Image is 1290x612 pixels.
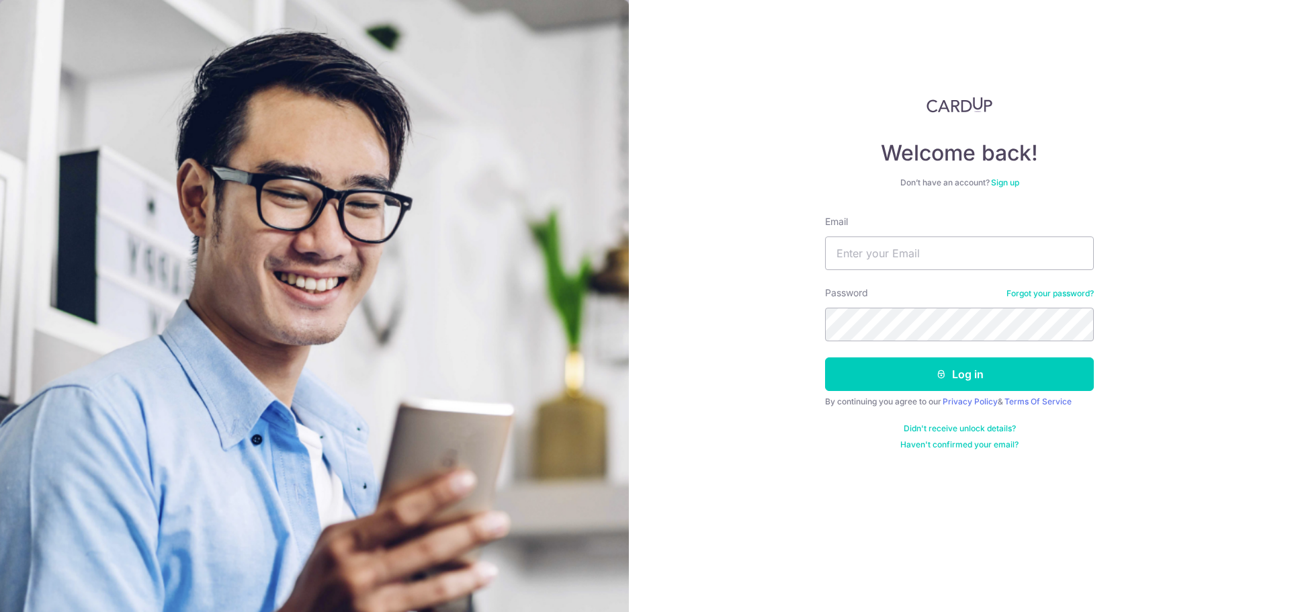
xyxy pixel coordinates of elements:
a: Forgot your password? [1006,288,1094,299]
a: Privacy Policy [943,396,998,406]
h4: Welcome back! [825,140,1094,167]
img: CardUp Logo [927,97,992,113]
label: Password [825,286,868,300]
div: Don’t have an account? [825,177,1094,188]
a: Haven't confirmed your email? [900,439,1019,450]
div: By continuing you agree to our & [825,396,1094,407]
a: Sign up [991,177,1019,187]
a: Didn't receive unlock details? [904,423,1016,434]
input: Enter your Email [825,236,1094,270]
button: Log in [825,357,1094,391]
label: Email [825,215,848,228]
a: Terms Of Service [1004,396,1072,406]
